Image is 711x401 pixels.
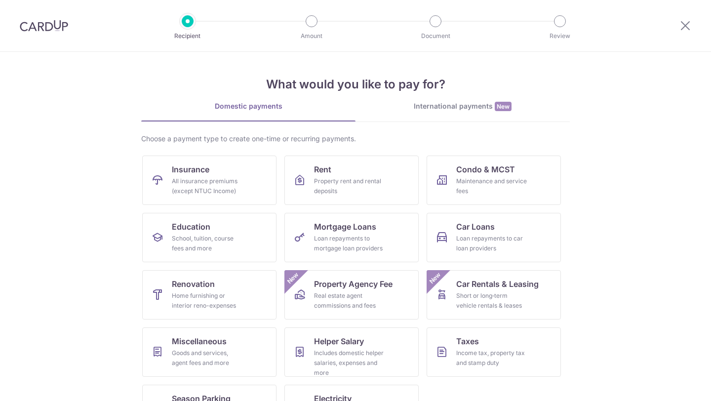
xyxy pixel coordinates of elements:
a: RenovationHome furnishing or interior reno-expenses [142,270,276,320]
div: Domestic payments [141,101,355,111]
span: Renovation [172,278,215,290]
div: Real estate agent commissions and fees [314,291,385,311]
a: Car Rentals & LeasingShort or long‑term vehicle rentals & leasesNew [427,270,561,320]
span: Car Rentals & Leasing [456,278,539,290]
span: New [427,270,443,286]
a: Condo & MCSTMaintenance and service fees [427,156,561,205]
span: Car Loans [456,221,495,233]
span: Miscellaneous [172,335,227,347]
span: Mortgage Loans [314,221,376,233]
div: Income tax, property tax and stamp duty [456,348,527,368]
span: New [285,270,301,286]
span: Rent [314,163,331,175]
a: Property Agency FeeReal estate agent commissions and feesNew [284,270,419,320]
h4: What would you like to pay for? [141,76,570,93]
div: School, tuition, course fees and more [172,234,243,253]
div: International payments [355,101,570,112]
a: Helper SalaryIncludes domestic helper salaries, expenses and more [284,327,419,377]
a: MiscellaneousGoods and services, agent fees and more [142,327,276,377]
a: EducationSchool, tuition, course fees and more [142,213,276,262]
div: Goods and services, agent fees and more [172,348,243,368]
p: Document [399,31,472,41]
div: Short or long‑term vehicle rentals & leases [456,291,527,311]
a: InsuranceAll insurance premiums (except NTUC Income) [142,156,276,205]
p: Review [523,31,596,41]
span: Property Agency Fee [314,278,393,290]
p: Recipient [151,31,224,41]
a: TaxesIncome tax, property tax and stamp duty [427,327,561,377]
div: Home furnishing or interior reno-expenses [172,291,243,311]
div: Loan repayments to mortgage loan providers [314,234,385,253]
a: Mortgage LoansLoan repayments to mortgage loan providers [284,213,419,262]
div: Property rent and rental deposits [314,176,385,196]
span: Insurance [172,163,209,175]
span: Helper Salary [314,335,364,347]
img: CardUp [20,20,68,32]
div: Maintenance and service fees [456,176,527,196]
div: Loan repayments to car loan providers [456,234,527,253]
span: Condo & MCST [456,163,515,175]
a: RentProperty rent and rental deposits [284,156,419,205]
span: New [495,102,512,111]
span: Taxes [456,335,479,347]
a: Car LoansLoan repayments to car loan providers [427,213,561,262]
div: All insurance premiums (except NTUC Income) [172,176,243,196]
div: Choose a payment type to create one-time or recurring payments. [141,134,570,144]
p: Amount [275,31,348,41]
div: Includes domestic helper salaries, expenses and more [314,348,385,378]
span: Education [172,221,210,233]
